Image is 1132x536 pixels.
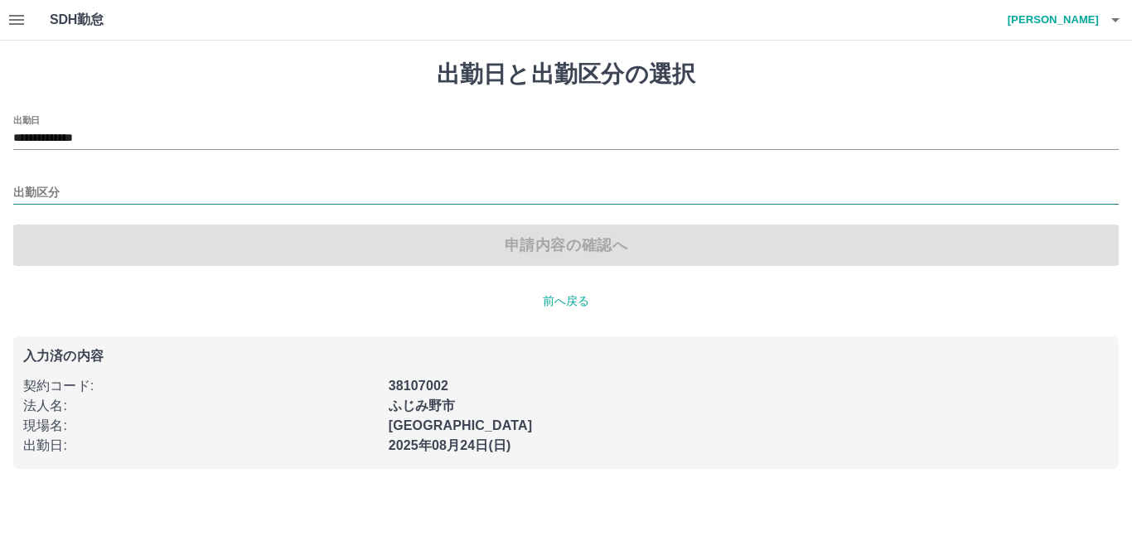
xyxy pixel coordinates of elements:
h1: 出勤日と出勤区分の選択 [13,60,1119,89]
p: 契約コード : [23,376,379,396]
p: 現場名 : [23,416,379,436]
p: 入力済の内容 [23,350,1109,363]
b: [GEOGRAPHIC_DATA] [389,418,533,432]
p: 法人名 : [23,396,379,416]
label: 出勤日 [13,113,40,126]
p: 出勤日 : [23,436,379,456]
b: 2025年08月24日(日) [389,438,511,452]
b: 38107002 [389,379,448,393]
b: ふじみ野市 [389,398,456,413]
p: 前へ戻る [13,292,1119,310]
